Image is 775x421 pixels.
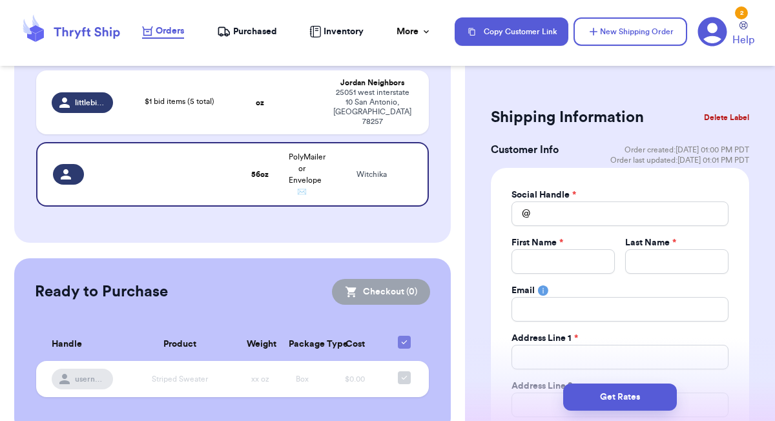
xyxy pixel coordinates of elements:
span: Help [732,32,754,48]
span: littlebit_thrifty [75,98,105,108]
a: 2 [697,17,727,46]
th: Package Type [281,328,323,361]
strong: oz [256,99,264,107]
a: Inventory [309,25,364,38]
label: Address Line 1 [512,332,578,345]
button: Checkout (0) [332,279,430,305]
span: PolyMailer or Envelope ✉️ [289,153,325,196]
label: Last Name [625,236,676,249]
label: First Name [512,236,563,249]
span: Order created: [DATE] 01:00 PM PDT [625,145,749,155]
label: Email [512,284,535,297]
span: username [75,374,105,384]
span: Box [296,375,309,383]
a: Orders [142,25,184,39]
div: 25051 west interstate 10 San Antonio , [GEOGRAPHIC_DATA] 78257 [331,88,414,127]
div: Witchika [331,170,413,180]
th: Weight [239,328,281,361]
h2: Shipping Information [491,107,644,128]
button: Get Rates [563,384,677,411]
th: Product [121,328,239,361]
th: Cost [324,328,387,361]
span: Orders [156,25,184,37]
strong: 56 oz [251,170,269,178]
h2: Ready to Purchase [35,282,168,302]
label: Social Handle [512,189,576,201]
span: $0.00 [345,375,365,383]
a: Help [732,21,754,48]
span: Inventory [324,25,364,38]
span: Purchased [233,25,277,38]
button: Copy Customer Link [455,17,568,46]
button: Delete Label [699,103,754,132]
span: $1 bid items (5 total) [145,98,214,105]
button: New Shipping Order [573,17,687,46]
div: Jordan Neighbors [331,78,414,88]
h3: Customer Info [491,142,559,158]
div: 2 [735,6,748,19]
div: More [397,25,431,38]
span: Striped Sweater [152,375,208,383]
a: Purchased [217,25,277,38]
span: xx oz [251,375,269,383]
span: Handle [52,338,82,351]
span: Order last updated: [DATE] 01:01 PM PDT [610,155,749,165]
div: @ [512,201,530,226]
